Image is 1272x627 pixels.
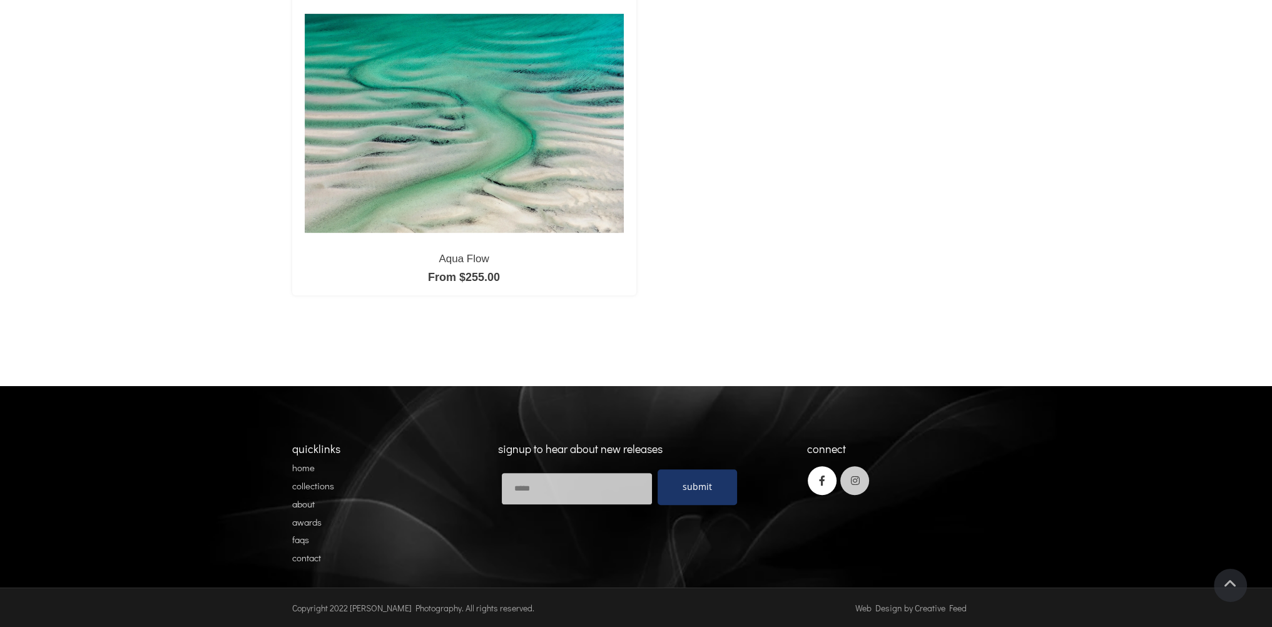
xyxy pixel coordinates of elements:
a: contact [292,551,321,564]
a: submit [658,469,737,505]
span: signup to hear about new releases [498,441,663,456]
a: Scroll To Top [1214,569,1247,602]
span: Copyright 2022 [PERSON_NAME] Photography. All rights reserved. [292,602,534,614]
img: Aqua Flow [305,14,624,233]
a: From $255.00 [428,271,500,283]
span: quicklinks [292,441,340,456]
a: faqs [292,533,309,546]
input: Email [501,472,653,505]
a: about [292,497,315,510]
span: connect [807,441,846,456]
span: Web Design by Creative Feed [855,602,967,614]
a: Aqua Flow [439,253,489,265]
a: home [292,461,315,474]
a: awards [292,516,322,528]
a: collections [292,479,334,492]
